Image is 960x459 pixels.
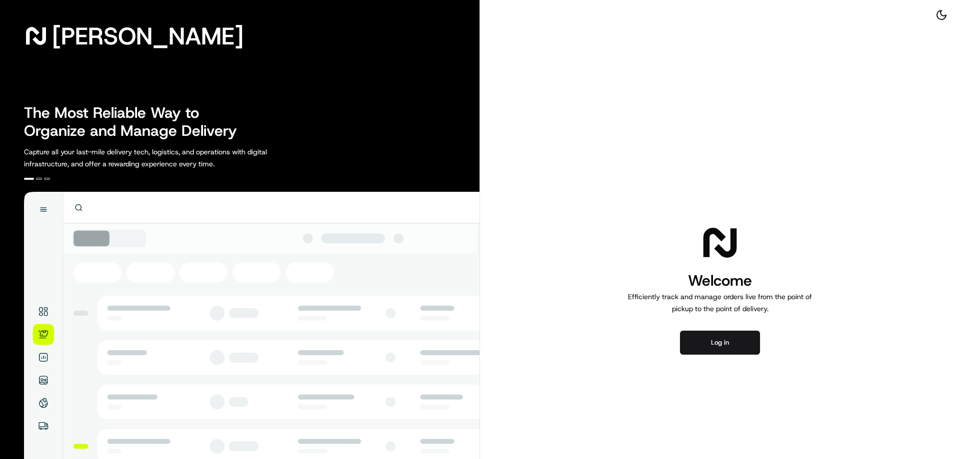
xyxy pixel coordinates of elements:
button: Log in [680,331,760,355]
p: Capture all your last-mile delivery tech, logistics, and operations with digital infrastructure, ... [24,146,312,170]
h1: Welcome [624,271,816,291]
p: Efficiently track and manage orders live from the point of pickup to the point of delivery. [624,291,816,315]
span: [PERSON_NAME] [52,26,243,46]
h2: The Most Reliable Way to Organize and Manage Delivery [24,104,248,140]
